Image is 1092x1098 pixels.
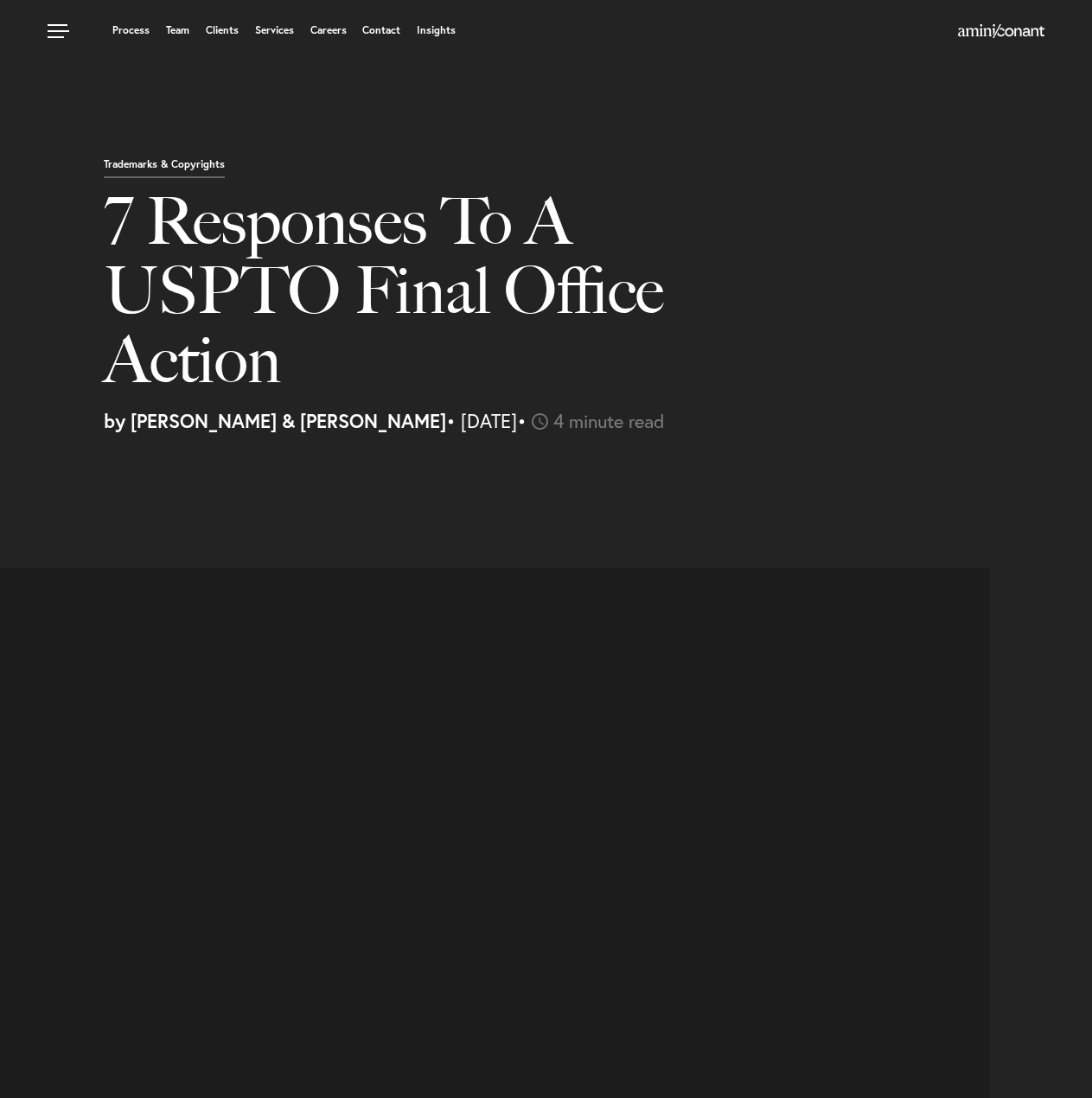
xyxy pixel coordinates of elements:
[553,408,665,433] span: 4 minute read
[958,25,1044,39] a: Home
[417,25,456,35] a: Insights
[166,25,189,35] a: Team
[104,159,225,178] p: Trademarks & Copyrights
[104,187,786,412] h1: 7 Responses To A USPTO Final Office Action
[206,25,239,35] a: Clients
[112,25,150,35] a: Process
[104,408,446,433] strong: by [PERSON_NAME] & [PERSON_NAME]
[255,25,294,35] a: Services
[958,24,1044,38] img: Amini & Conant
[532,413,548,430] img: icon-time-light.svg
[310,25,347,35] a: Careers
[104,412,1079,431] p: • [DATE]
[517,408,527,433] span: •
[362,25,400,35] a: Contact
